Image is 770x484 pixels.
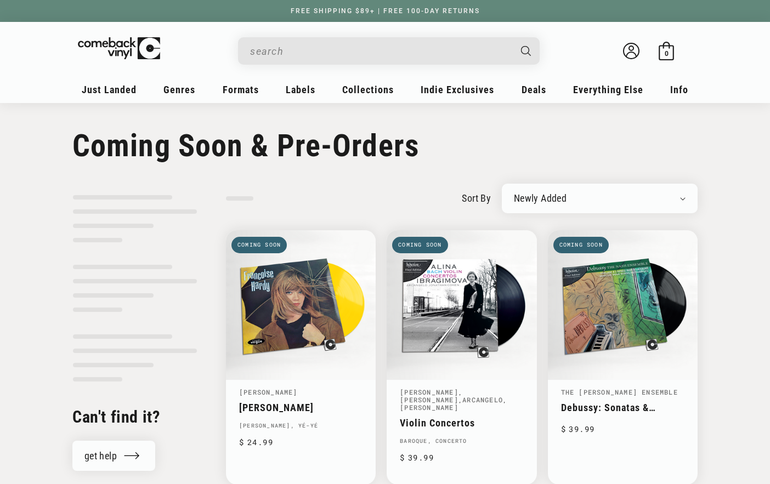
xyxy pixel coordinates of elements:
a: [PERSON_NAME] [400,395,458,404]
label: sort by [462,191,491,206]
a: [PERSON_NAME] [400,403,458,412]
span: Collections [342,84,394,95]
h2: Can't find it? [72,406,197,428]
span: Genres [163,84,195,95]
a: [PERSON_NAME] [239,402,363,413]
a: The [PERSON_NAME] Ensemble [561,388,678,396]
input: search [250,40,510,62]
div: , , , [400,389,523,412]
a: Debussy: Sonatas & Prélude [561,402,684,413]
a: [PERSON_NAME] [239,388,298,396]
a: get help [72,441,155,471]
button: Search [512,37,541,65]
span: 0 [665,49,669,58]
span: Indie Exclusives [421,84,494,95]
span: Labels [286,84,315,95]
a: Arcangelo [462,395,503,404]
span: Everything Else [573,84,643,95]
div: Search [238,37,540,65]
a: [PERSON_NAME] [400,388,458,396]
span: Info [670,84,688,95]
span: Just Landed [82,84,137,95]
a: FREE SHIPPING $89+ | FREE 100-DAY RETURNS [280,7,491,15]
a: Violin Concertos [400,417,523,429]
span: Deals [522,84,546,95]
h1: Coming Soon & Pre-Orders [72,128,698,164]
span: Formats [223,84,259,95]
